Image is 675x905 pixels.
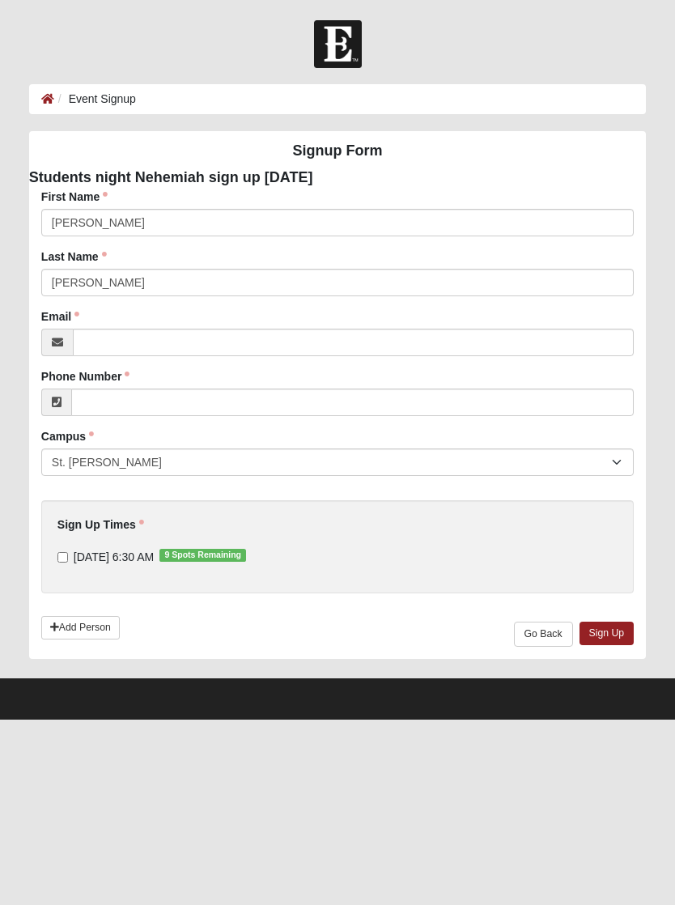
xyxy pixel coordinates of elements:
a: Go Back [514,622,573,647]
label: Last Name [41,249,107,265]
input: [DATE] 6:30 AM9 Spots Remaining [57,552,68,563]
h4: Signup Form [29,142,646,160]
span: [DATE] 6:30 AM [74,550,154,563]
label: First Name [41,189,108,205]
a: Add Person [41,616,120,639]
img: Church of Eleven22 Logo [314,20,362,68]
strong: Students night Nehemiah sign up [DATE] [29,169,313,185]
label: Email [41,308,79,325]
li: Event Signup [54,91,136,108]
label: Phone Number [41,368,130,385]
label: Sign Up Times [57,516,144,533]
a: Sign Up [579,622,635,645]
label: Campus [41,428,94,444]
span: 9 Spots Remaining [159,549,246,562]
